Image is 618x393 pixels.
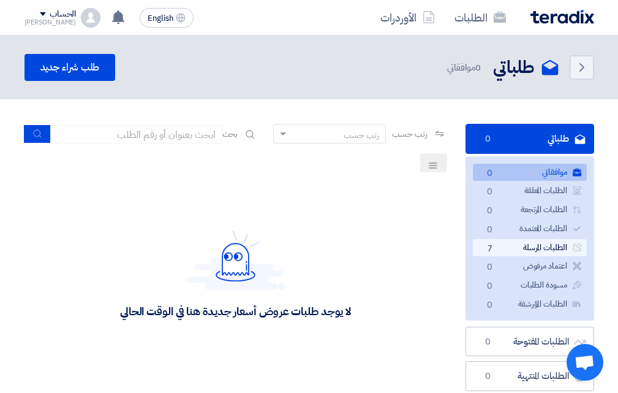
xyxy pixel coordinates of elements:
a: مسودة الطلبات [473,277,587,294]
a: الأوردرات [371,3,445,32]
div: Open chat [567,344,603,381]
div: [PERSON_NAME] [24,19,77,26]
a: الطلبات المعلقة [473,182,587,200]
a: اعتماد مرفوض [473,258,587,275]
span: 0 [483,224,497,237]
span: 0 [481,133,496,145]
img: Teradix logo [530,10,594,24]
span: 7 [483,243,497,256]
span: موافقاتي [447,61,483,75]
a: الطلبات المنتهية0 [465,361,594,391]
span: 0 [483,280,497,293]
span: رتب حسب [392,128,427,140]
span: بحث [222,128,238,140]
div: رتب حسب [344,129,379,142]
a: الطلبات [445,3,516,32]
img: profile_test.png [81,8,100,28]
img: Hello [187,230,285,289]
a: طلباتي0 [465,124,594,154]
a: موافقاتي [473,164,587,181]
span: 0 [483,205,497,218]
a: الطلبات المؤرشفة [473,296,587,313]
span: 0 [483,167,497,180]
a: الطلبات المفتوحة0 [465,327,594,357]
span: 0 [483,261,497,274]
button: English [140,8,194,28]
a: طلب شراء جديد [24,54,116,81]
span: 0 [475,61,481,74]
span: 0 [481,336,496,348]
div: لا يوجد طلبات عروض أسعار جديدة هنا في الوقت الحالي [120,304,351,318]
a: الطلبات المعتمدة [473,220,587,238]
span: English [148,14,173,23]
input: ابحث بعنوان أو رقم الطلب [51,125,222,143]
span: 0 [481,370,496,383]
span: 0 [483,186,497,199]
a: الطلبات المرتجعة [473,201,587,219]
div: الحساب [50,9,76,20]
a: الطلبات المرسلة [473,239,587,257]
h2: طلباتي [493,56,534,80]
span: 0 [483,299,497,312]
